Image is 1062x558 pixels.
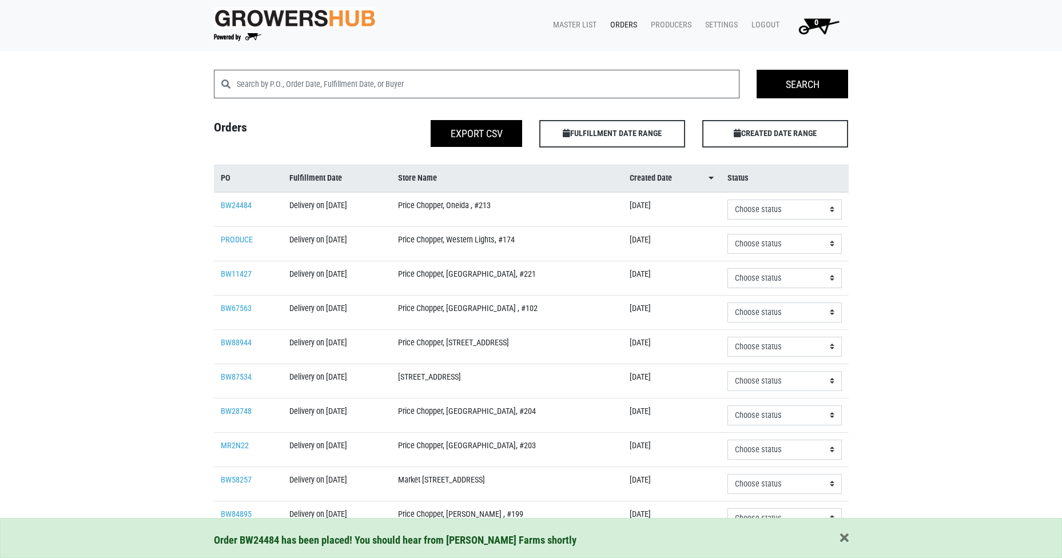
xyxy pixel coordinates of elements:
[623,398,721,432] td: [DATE]
[623,329,721,364] td: [DATE]
[214,532,849,548] div: Order BW24484 has been placed! You should hear from [PERSON_NAME] Farms shortly
[221,509,252,519] a: BW84895
[391,192,623,227] td: Price Chopper, Oneida , #213
[623,261,721,295] td: [DATE]
[727,172,842,185] a: Status
[283,467,391,501] td: Delivery on [DATE]
[283,295,391,329] td: Delivery on [DATE]
[601,14,642,36] a: Orders
[214,7,376,29] img: original-fc7597fdc6adbb9d0e2ae620e786d1a2.jpg
[289,172,384,185] a: Fulfillment Date
[727,172,749,185] span: Status
[391,501,623,535] td: Price Chopper, [PERSON_NAME] , #199
[283,192,391,227] td: Delivery on [DATE]
[221,475,252,485] a: BW58257
[623,226,721,261] td: [DATE]
[221,201,252,210] a: BW24484
[696,14,742,36] a: Settings
[289,172,342,185] span: Fulfillment Date
[814,18,818,27] span: 0
[623,364,721,398] td: [DATE]
[221,406,252,416] a: BW28748
[398,172,616,185] a: Store Name
[221,372,252,382] a: BW87534
[702,120,848,148] span: CREATED DATE RANGE
[793,14,844,37] img: Cart
[214,33,261,41] img: Powered by Big Wheelbarrow
[544,14,601,36] a: Master List
[391,364,623,398] td: [STREET_ADDRESS]
[283,261,391,295] td: Delivery on [DATE]
[784,14,849,37] a: 0
[623,192,721,227] td: [DATE]
[642,14,696,36] a: Producers
[391,467,623,501] td: Market [STREET_ADDRESS]
[539,120,685,148] span: FULFILLMENT DATE RANGE
[283,364,391,398] td: Delivery on [DATE]
[623,295,721,329] td: [DATE]
[221,304,252,313] a: BW67563
[221,172,230,185] span: PO
[623,432,721,467] td: [DATE]
[431,120,522,147] button: Export CSV
[283,398,391,432] td: Delivery on [DATE]
[398,172,437,185] span: Store Name
[283,329,391,364] td: Delivery on [DATE]
[391,432,623,467] td: Price Chopper, [GEOGRAPHIC_DATA], #203
[221,338,252,348] a: BW88944
[623,501,721,535] td: [DATE]
[283,501,391,535] td: Delivery on [DATE]
[237,70,740,98] input: Search by P.O., Order Date, Fulfillment Date, or Buyer
[623,467,721,501] td: [DATE]
[391,261,623,295] td: Price Chopper, [GEOGRAPHIC_DATA], #221
[205,120,368,143] h4: Orders
[391,295,623,329] td: Price Chopper, [GEOGRAPHIC_DATA] , #102
[391,398,623,432] td: Price Chopper, [GEOGRAPHIC_DATA], #204
[221,172,276,185] a: PO
[221,269,252,279] a: BW11427
[221,441,249,451] a: MR2N22
[283,226,391,261] td: Delivery on [DATE]
[630,172,672,185] span: Created Date
[630,172,714,185] a: Created Date
[742,14,784,36] a: Logout
[221,235,253,245] a: PRODUCE
[757,70,848,98] input: Search
[283,432,391,467] td: Delivery on [DATE]
[391,226,623,261] td: Price Chopper, Western Lights, #174
[391,329,623,364] td: Price Chopper, [STREET_ADDRESS]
